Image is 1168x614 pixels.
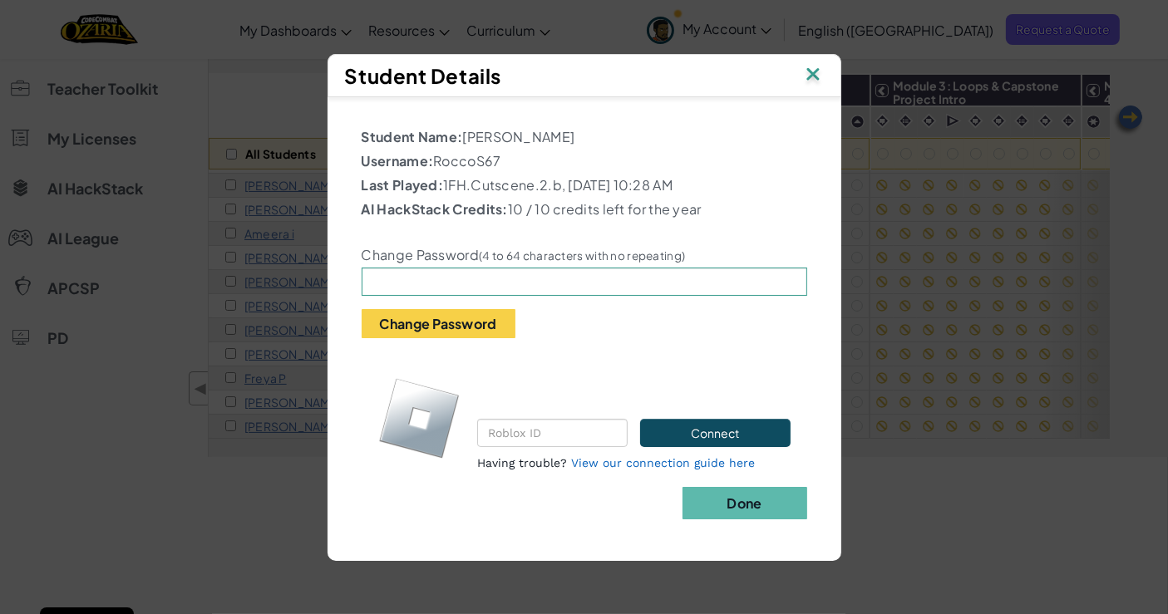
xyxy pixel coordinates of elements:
b: Student Name: [362,128,463,145]
small: (4 to 64 characters with no repeating) [479,248,685,263]
p: [PERSON_NAME] [362,127,807,147]
button: Change Password [362,309,515,338]
a: View our connection guide here [571,456,755,469]
input: Roblox ID [477,419,628,447]
img: IconClose.svg [802,63,824,88]
b: Last Played: [362,176,444,194]
span: Student Details [345,63,501,88]
img: roblox-logo.svg [378,377,461,459]
p: 1FH.Cutscene.2.b, [DATE] 10:28 AM [362,175,807,195]
p: RoccoS67 [362,151,807,171]
b: Username: [362,152,434,169]
p: Connect the student's CodeCombat and Roblox accounts. [477,367,791,407]
p: 10 / 10 credits left for the year [362,199,807,219]
b: AI HackStack Credits: [362,200,508,218]
button: Connect [640,419,790,447]
span: Having trouble? [477,456,567,469]
label: Change Password [362,247,686,263]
